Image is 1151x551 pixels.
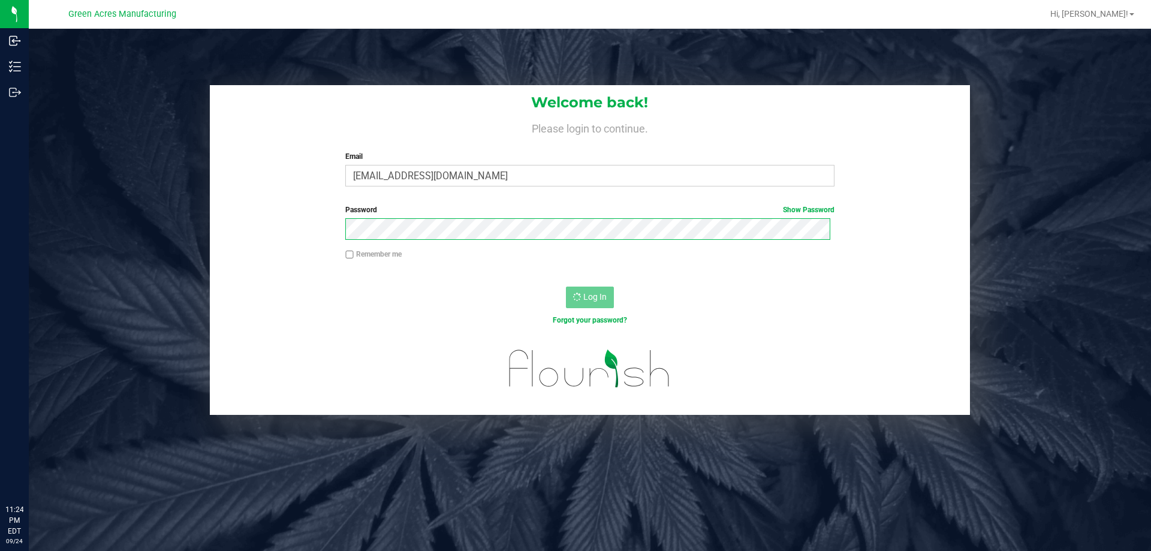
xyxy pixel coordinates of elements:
[1050,9,1128,19] span: Hi, [PERSON_NAME]!
[345,206,377,214] span: Password
[9,86,21,98] inline-svg: Outbound
[5,537,23,546] p: 09/24
[345,249,402,260] label: Remember me
[553,316,627,324] a: Forgot your password?
[495,338,685,399] img: flourish_logo.svg
[210,120,970,134] h4: Please login to continue.
[783,206,834,214] a: Show Password
[210,95,970,110] h1: Welcome back!
[583,292,607,302] span: Log In
[9,35,21,47] inline-svg: Inbound
[345,151,834,162] label: Email
[68,9,176,19] span: Green Acres Manufacturing
[9,61,21,73] inline-svg: Inventory
[5,504,23,537] p: 11:24 PM EDT
[566,287,614,308] button: Log In
[345,251,354,259] input: Remember me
